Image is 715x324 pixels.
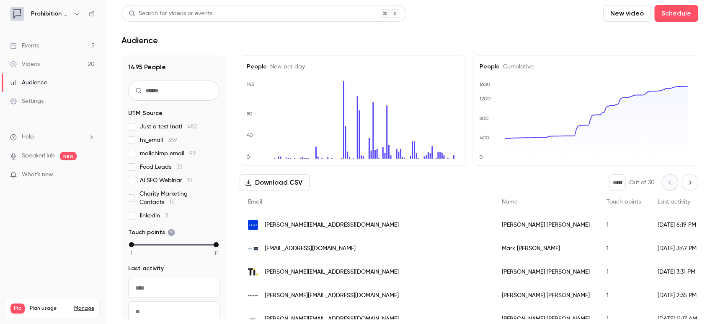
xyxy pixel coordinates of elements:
div: Settings [10,97,44,105]
span: hs_email [140,136,177,144]
img: brookes.ac.uk [248,316,258,322]
span: What's new [22,170,53,179]
span: [EMAIL_ADDRESS][DOMAIN_NAME] [265,244,356,253]
text: 143 [246,81,254,87]
span: mailchimp email [140,149,196,158]
h6: Prohibition PR [31,10,70,18]
text: 40 [247,132,253,138]
span: 33 [176,164,182,170]
img: woodsfoodservice.co.uk [248,243,258,253]
a: SpeakerHub [22,152,55,160]
h5: People [247,63,459,71]
span: Last activity [128,264,164,273]
div: Events [10,42,39,50]
span: Charity Marketing Contacts [139,190,219,206]
span: Cumulative [500,64,534,70]
span: 99 [189,151,196,157]
span: [PERSON_NAME][EMAIL_ADDRESS][DOMAIN_NAME] [265,268,399,277]
div: [DATE] 6:19 PM [649,213,709,237]
span: Plan usage [30,305,69,312]
div: Search for videos or events [129,9,212,18]
span: [PERSON_NAME][EMAIL_ADDRESS][DOMAIN_NAME] [265,315,399,324]
span: Name [502,199,518,205]
div: 1 [598,237,649,260]
img: think-inc.co.uk [248,267,258,277]
span: New per day [267,64,305,70]
h5: People [480,63,692,71]
div: 1 [598,284,649,307]
h1: Audience [121,35,158,45]
img: l-e-a-p.com [248,220,258,230]
button: New video [603,5,651,22]
li: help-dropdown-opener [10,133,95,141]
span: [PERSON_NAME][EMAIL_ADDRESS][DOMAIN_NAME] [265,291,399,300]
span: Food Leads [140,163,182,171]
span: 482 [187,124,197,130]
span: Email [248,199,262,205]
span: 15 [169,199,175,205]
text: 800 [479,115,489,121]
div: [DATE] 2:35 PM [649,284,709,307]
text: 400 [480,135,489,141]
span: linkedin [140,212,168,220]
img: avbcreative.co.uk [248,295,258,296]
span: Just a test (not) [140,123,197,131]
img: Prohibition PR [10,7,24,21]
span: Pro [10,303,25,314]
h1: 1495 People [128,62,219,72]
span: 1 [131,249,132,257]
p: Out of 30 [629,178,655,187]
span: new [60,152,77,160]
span: AI SEO Webinar [140,176,193,185]
span: 359 [168,137,177,143]
span: [PERSON_NAME][EMAIL_ADDRESS][DOMAIN_NAME] [265,221,399,230]
span: 19 [187,178,193,183]
text: 0 [246,154,250,160]
text: 1600 [479,81,490,87]
span: Last activity [658,199,690,205]
div: [DATE] 3:47 PM [649,237,709,260]
div: [PERSON_NAME] [PERSON_NAME] [493,284,598,307]
div: max [214,242,219,247]
div: Mark [PERSON_NAME] [493,237,598,260]
a: Manage [74,305,94,312]
text: 0 [479,154,483,160]
span: Touch points [607,199,641,205]
span: Touch points [128,228,175,237]
span: 11 [214,249,218,257]
span: UTM Source [128,109,163,118]
div: 1 [598,213,649,237]
text: 1200 [479,96,491,102]
span: 3 [165,213,168,219]
button: Schedule [654,5,698,22]
span: Help [22,133,34,141]
button: Download CSV [240,174,310,191]
div: [DATE] 3:31 PM [649,260,709,284]
div: Audience [10,78,47,87]
div: [PERSON_NAME] [PERSON_NAME] [493,213,598,237]
div: [PERSON_NAME] [PERSON_NAME] [493,260,598,284]
text: 80 [246,111,253,117]
div: 1 [598,260,649,284]
div: min [129,242,134,247]
button: Next page [681,174,698,191]
div: Videos [10,60,40,68]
